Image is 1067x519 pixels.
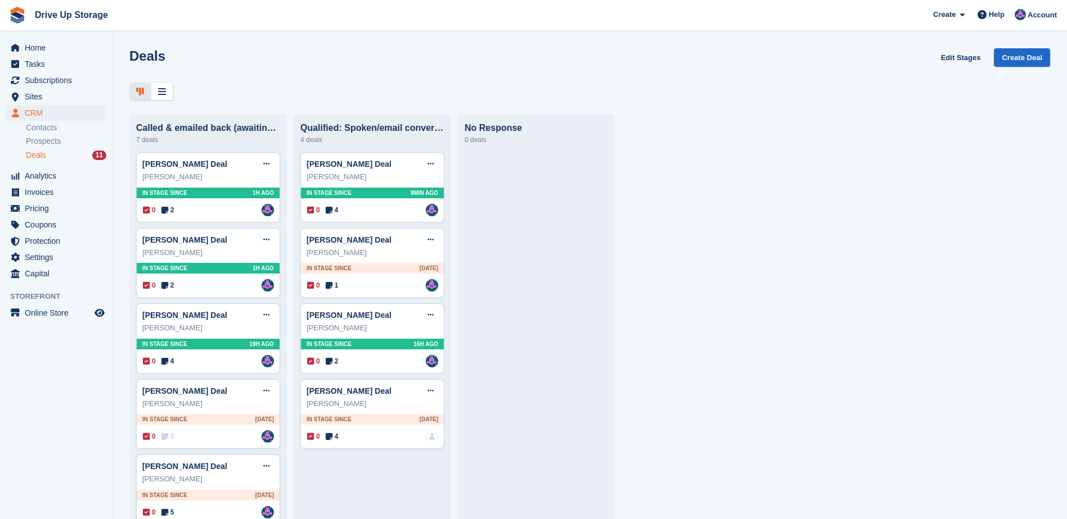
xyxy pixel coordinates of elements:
a: menu [6,56,106,72]
span: 0 [143,356,156,366]
span: Home [25,40,92,56]
span: Create [933,9,956,20]
span: Coupons [25,217,92,233]
span: 2 [326,356,339,366]
span: 5 [161,507,174,517]
img: Andy [426,355,438,367]
div: [PERSON_NAME] [142,171,274,183]
span: 2 [161,205,174,215]
span: Pricing [25,201,92,216]
span: Deals [26,150,46,161]
a: menu [6,105,106,121]
img: Andy [262,279,274,292]
a: [PERSON_NAME] Deal [142,311,227,320]
a: [PERSON_NAME] Deal [307,386,391,395]
span: [DATE] [420,415,438,424]
a: menu [6,168,106,184]
span: Help [989,9,1005,20]
span: Sites [25,89,92,104]
div: 4 deals [300,133,444,147]
div: [PERSON_NAME] [307,398,438,409]
a: menu [6,233,106,249]
img: Andy [426,204,438,216]
div: [PERSON_NAME] [307,247,438,258]
a: menu [6,249,106,265]
span: Subscriptions [25,72,92,88]
a: menu [6,40,106,56]
a: [PERSON_NAME] Deal [142,235,227,244]
a: Create Deal [994,48,1050,67]
div: [PERSON_NAME] [142,474,274,485]
div: [PERSON_NAME] [142,247,274,258]
a: Drive Up Storage [30,6,112,24]
span: 19H AGO [249,340,274,348]
span: 0 [307,205,320,215]
span: [DATE] [255,491,274,499]
div: 0 deals [465,133,609,147]
span: 0 [143,431,156,441]
span: Storefront [10,291,112,302]
span: In stage since [307,415,352,424]
a: menu [6,266,106,281]
span: 4 [326,431,339,441]
span: 0 [143,205,156,215]
div: No Response [465,123,609,133]
a: menu [6,201,106,216]
span: 16H AGO [413,340,438,348]
span: 0 [143,280,156,290]
span: Settings [25,249,92,265]
span: 2 [161,280,174,290]
span: Online Store [25,305,92,321]
img: deal-assignee-blank [426,430,438,443]
span: 1H AGO [253,189,274,197]
a: [PERSON_NAME] Deal [307,235,391,244]
a: Edit Stages [937,48,985,67]
a: [PERSON_NAME] Deal [142,386,227,395]
span: 8MIN AGO [411,189,438,197]
a: [PERSON_NAME] Deal [142,462,227,471]
span: [DATE] [255,415,274,424]
span: In stage since [142,189,187,197]
span: 4 [161,356,174,366]
span: 0 [307,356,320,366]
a: [PERSON_NAME] Deal [142,160,227,169]
span: 1 [326,280,339,290]
img: stora-icon-8386f47178a22dfd0bd8f6a31ec36ba5ce8667c1dd55bd0f319d3a0aa187defe.svg [9,7,26,24]
span: In stage since [142,491,187,499]
span: In stage since [142,340,187,348]
span: In stage since [307,264,352,272]
div: [PERSON_NAME] [307,171,438,183]
span: In stage since [142,264,187,272]
div: Called & emailed back (awaiting response) [136,123,280,133]
span: [DATE] [420,264,438,272]
img: Andy [262,506,274,518]
a: [PERSON_NAME] Deal [307,160,391,169]
div: 7 deals [136,133,280,147]
a: Andy [426,279,438,292]
span: CRM [25,105,92,121]
a: menu [6,184,106,200]
span: 0 [307,431,320,441]
span: 0 [143,507,156,517]
a: Prospects [26,135,106,147]
span: Account [1028,10,1057,21]
div: Qualified: Spoken/email conversation with them [300,123,444,133]
span: Capital [25,266,92,281]
span: 0 [161,431,174,441]
span: 4 [326,205,339,215]
img: Andy [262,355,274,367]
span: In stage since [142,415,187,424]
a: Deals 11 [26,149,106,161]
span: Tasks [25,56,92,72]
a: Preview store [93,306,106,320]
span: Protection [25,233,92,249]
div: [PERSON_NAME] [142,398,274,409]
span: In stage since [307,340,352,348]
a: menu [6,217,106,233]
